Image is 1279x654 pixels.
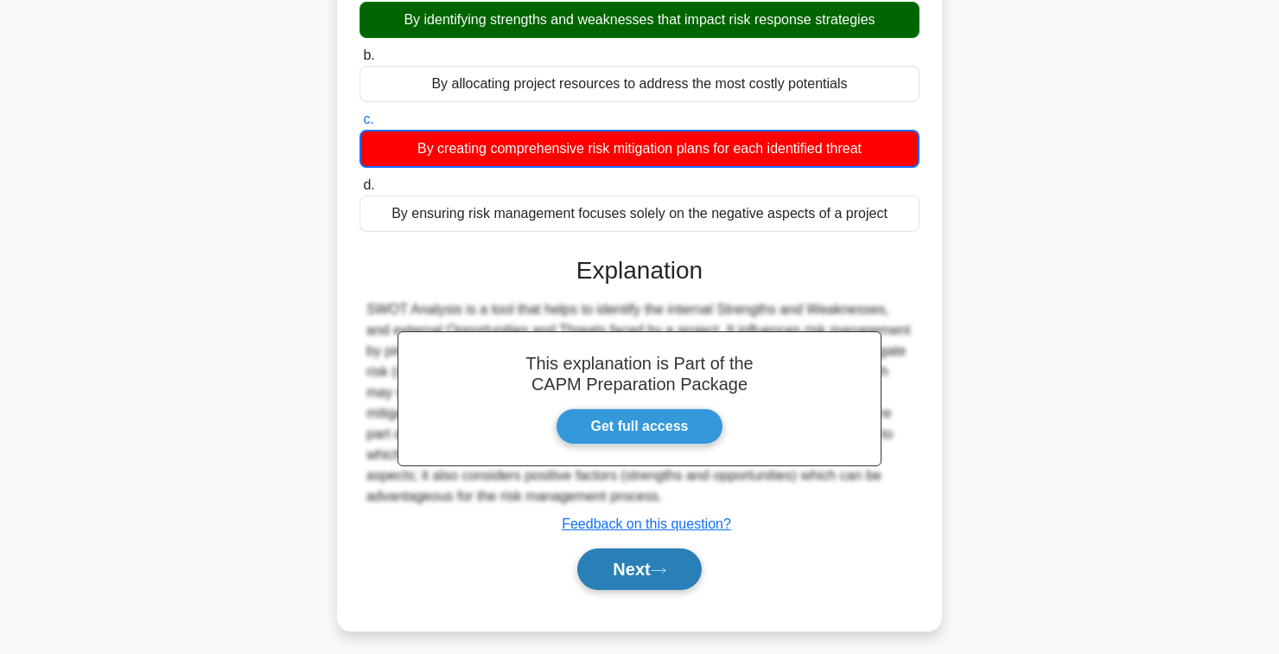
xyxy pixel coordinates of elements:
span: b. [363,48,374,62]
div: By allocating project resources to address the most costly potentials [360,66,919,102]
span: d. [363,177,374,192]
a: Get full access [556,408,724,445]
a: Feedback on this question? [562,516,731,531]
button: Next [577,548,701,590]
div: By creating comprehensive risk mitigation plans for each identified threat [360,130,919,168]
span: c. [363,112,373,126]
div: By ensuring risk management focuses solely on the negative aspects of a project [360,196,919,232]
div: SWOT Analysis is a tool that helps to identify the internal Strengths and Weaknesses, and externa... [366,299,913,507]
div: By identifying strengths and weaknesses that impact risk response strategies [360,2,919,38]
h3: Explanation [370,256,909,285]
